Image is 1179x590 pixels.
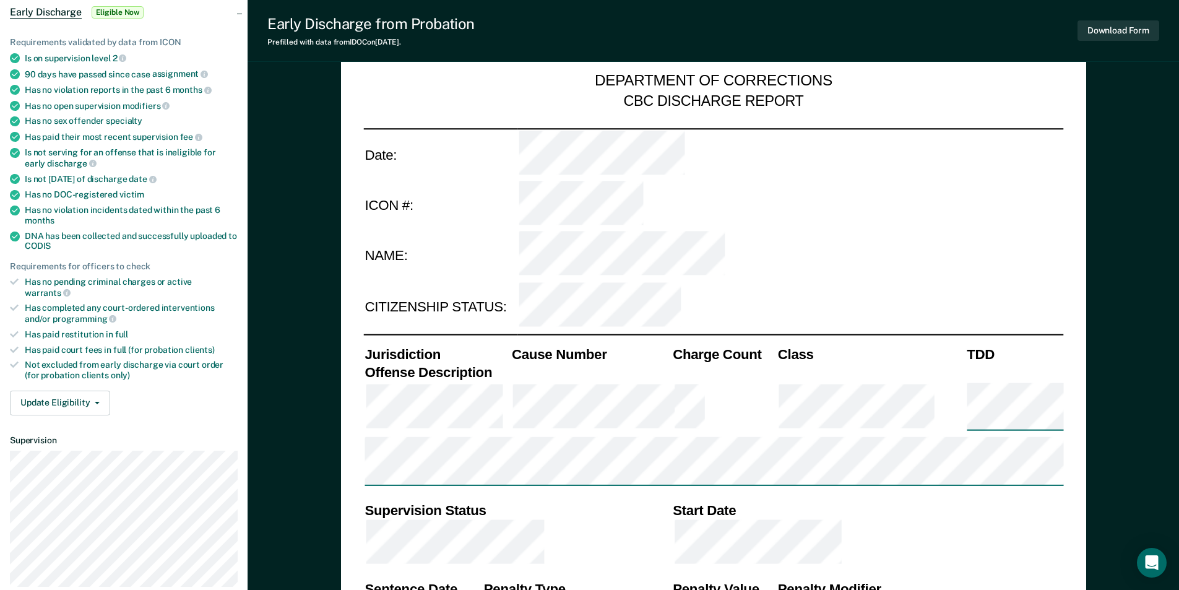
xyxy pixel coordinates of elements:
th: TDD [965,345,1063,363]
span: date [129,174,156,184]
div: DEPARTMENT OF CORRECTIONS [595,72,832,92]
th: Start Date [672,501,1063,519]
span: months [25,215,54,225]
span: specialty [106,116,142,126]
td: CITIZENSHIP STATUS: [363,281,517,332]
span: victim [119,189,144,199]
td: Date: [363,128,517,180]
span: programming [53,314,116,324]
span: months [173,85,212,95]
div: Has paid court fees in full (for probation [25,345,238,355]
div: Has no sex offender [25,116,238,126]
div: Prefilled with data from IDOC on [DATE] . [267,38,475,46]
span: clients) [185,345,215,355]
div: 90 days have passed since case [25,69,238,80]
div: Has no pending criminal charges or active [25,277,238,298]
span: assignment [152,69,208,79]
div: Is not serving for an offense that is ineligible for early [25,147,238,168]
span: only) [111,370,130,380]
dt: Supervision [10,435,238,446]
div: Early Discharge from Probation [267,15,475,33]
div: Requirements for officers to check [10,261,238,272]
span: fee [180,132,202,142]
td: NAME: [363,230,517,281]
div: Is on supervision level [25,53,238,64]
div: CBC DISCHARGE REPORT [623,92,803,110]
th: Supervision Status [363,501,672,519]
div: Not excluded from early discharge via court order (for probation clients [25,360,238,381]
th: Cause Number [510,345,671,363]
div: Has no violation reports in the past 6 [25,84,238,95]
div: Has no DOC-registered [25,189,238,200]
span: Early Discharge [10,6,82,19]
span: warrants [25,288,71,298]
th: Jurisdiction [363,345,511,363]
th: Class [776,345,965,363]
div: Requirements validated by data from ICON [10,37,238,48]
button: Update Eligibility [10,391,110,415]
div: Is not [DATE] of discharge [25,173,238,184]
span: Eligible Now [92,6,144,19]
div: Has completed any court-ordered interventions and/or [25,303,238,324]
div: Open Intercom Messenger [1137,548,1167,578]
span: CODIS [25,241,51,251]
span: modifiers [123,101,170,111]
span: 2 [113,53,127,63]
div: Has no violation incidents dated within the past 6 [25,205,238,226]
div: Has no open supervision [25,100,238,111]
th: Offense Description [363,363,511,381]
div: Has paid restitution in [25,329,238,340]
button: Download Form [1078,20,1159,41]
th: Charge Count [672,345,777,363]
td: ICON #: [363,180,517,230]
div: Has paid their most recent supervision [25,131,238,142]
span: full [115,329,128,339]
div: DNA has been collected and successfully uploaded to [25,231,238,252]
span: discharge [47,158,97,168]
